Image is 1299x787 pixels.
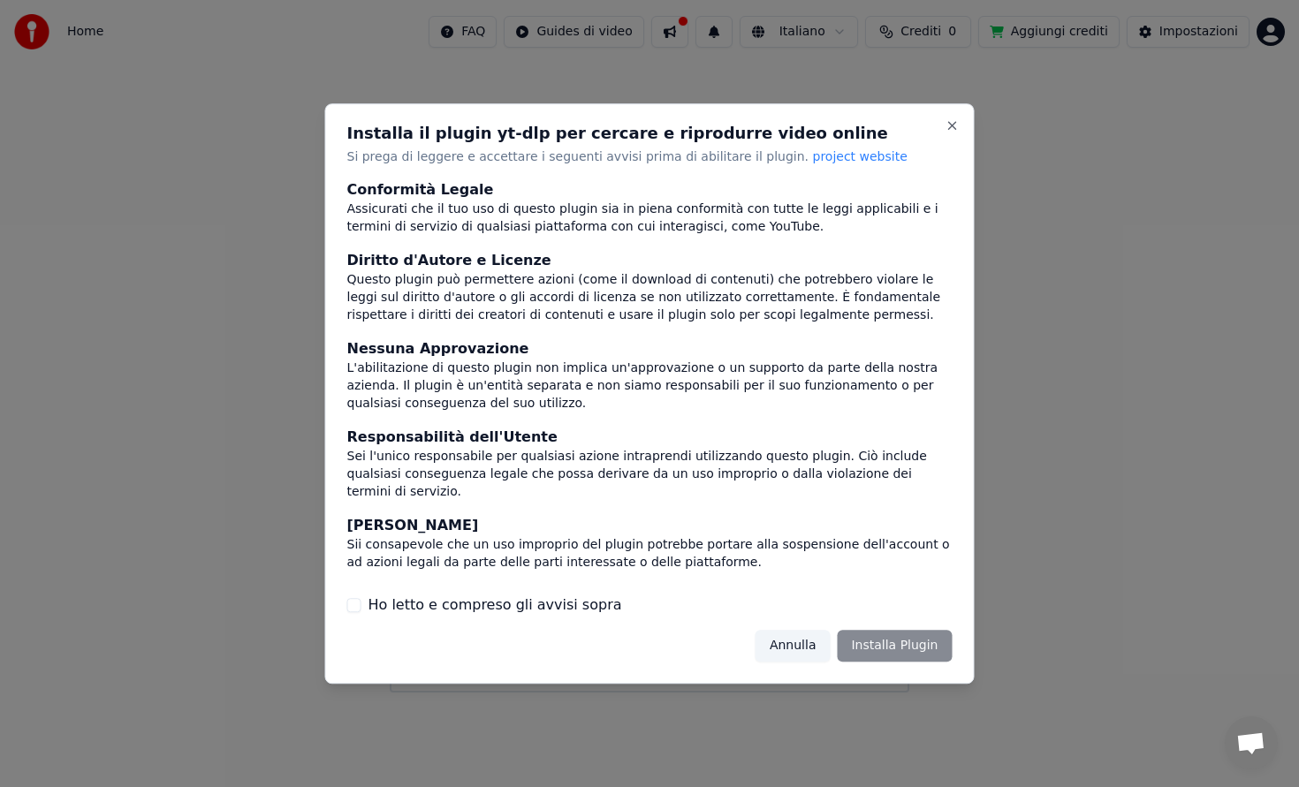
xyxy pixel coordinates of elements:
[347,201,953,237] div: Assicurati che il tuo uso di questo plugin sia in piena conformità con tutte le leggi applicabili...
[347,148,953,166] p: Si prega di leggere e accettare i seguenti avvisi prima di abilitare il plugin.
[347,516,953,537] div: [PERSON_NAME]
[813,149,908,163] span: project website
[756,630,831,662] button: Annulla
[347,251,953,272] div: Diritto d'Autore e Licenze
[347,537,953,572] div: Sii consapevole che un uso improprio del plugin potrebbe portare alla sospensione dell'account o ...
[347,360,953,413] div: L'abilitazione di questo plugin non implica un'approvazione o un supporto da parte della nostra a...
[347,449,953,502] div: Sei l'unico responsabile per qualsiasi azione intraprendi utilizzando questo plugin. Ciò include ...
[347,180,953,201] div: Conformità Legale
[347,272,953,325] div: Questo plugin può permettere azioni (come il download di contenuti) che potrebbero violare le leg...
[347,339,953,360] div: Nessuna Approvazione
[347,125,953,141] h2: Installa il plugin yt-dlp per cercare e riprodurre video online
[368,594,622,616] label: Ho letto e compreso gli avvisi sopra
[347,428,953,449] div: Responsabilità dell'Utente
